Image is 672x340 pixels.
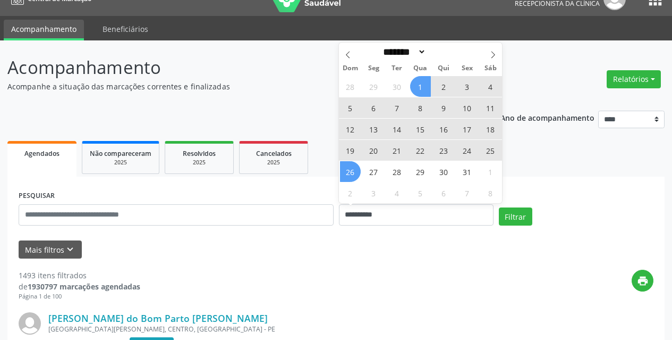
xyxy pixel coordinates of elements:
button: Filtrar [499,208,532,226]
span: Outubro 15, 2025 [410,119,431,139]
span: Sáb [479,65,502,72]
span: Outubro 28, 2025 [387,161,407,182]
span: Outubro 21, 2025 [387,140,407,161]
p: Acompanhe a situação das marcações correntes e finalizadas [7,81,467,92]
span: Novembro 3, 2025 [363,183,384,203]
span: Outubro 12, 2025 [340,119,361,139]
span: Outubro 22, 2025 [410,140,431,161]
label: PESQUISAR [19,188,55,204]
select: Month [380,46,427,57]
span: Outubro 1, 2025 [410,76,431,97]
span: Outubro 24, 2025 [457,140,478,161]
span: Novembro 5, 2025 [410,183,431,203]
img: img [19,312,41,335]
span: Outubro 2, 2025 [433,76,454,97]
span: Outubro 31, 2025 [457,161,478,182]
span: Outubro 16, 2025 [433,119,454,139]
span: Outubro 14, 2025 [387,119,407,139]
span: Novembro 7, 2025 [457,183,478,203]
span: Setembro 28, 2025 [340,76,361,97]
span: Outubro 18, 2025 [480,119,501,139]
div: 1493 itens filtrados [19,270,140,281]
div: 2025 [173,159,226,167]
span: Não compareceram [90,149,151,158]
button: Relatórios [607,70,661,88]
span: Outubro 17, 2025 [457,119,478,139]
div: 2025 [247,159,300,167]
span: Outubro 25, 2025 [480,140,501,161]
i: keyboard_arrow_down [64,244,76,255]
span: Agendados [24,149,59,158]
a: Acompanhamento [4,20,84,40]
span: Setembro 30, 2025 [387,76,407,97]
input: Year [426,46,461,57]
span: Outubro 5, 2025 [340,97,361,118]
i: print [637,275,649,287]
span: Resolvidos [183,149,216,158]
span: Outubro 29, 2025 [410,161,431,182]
span: Outubro 30, 2025 [433,161,454,182]
span: Ter [385,65,409,72]
span: Setembro 29, 2025 [363,76,384,97]
span: Outubro 10, 2025 [457,97,478,118]
span: Dom [339,65,362,72]
p: Ano de acompanhamento [500,111,594,124]
span: Outubro 9, 2025 [433,97,454,118]
span: Outubro 4, 2025 [480,76,501,97]
span: Outubro 8, 2025 [410,97,431,118]
span: Outubro 26, 2025 [340,161,361,182]
span: Novembro 6, 2025 [433,183,454,203]
button: print [632,270,653,292]
span: Sex [455,65,479,72]
a: Beneficiários [95,20,156,38]
strong: 1930797 marcações agendadas [28,281,140,292]
span: Outubro 7, 2025 [387,97,407,118]
span: Outubro 11, 2025 [480,97,501,118]
div: [GEOGRAPHIC_DATA][PERSON_NAME], CENTRO, [GEOGRAPHIC_DATA] - PE [48,325,494,334]
button: Mais filtroskeyboard_arrow_down [19,241,82,259]
span: Novembro 2, 2025 [340,183,361,203]
span: Outubro 23, 2025 [433,140,454,161]
span: Qua [409,65,432,72]
span: Novembro 1, 2025 [480,161,501,182]
span: Outubro 27, 2025 [363,161,384,182]
span: Outubro 19, 2025 [340,140,361,161]
span: Seg [362,65,385,72]
span: Outubro 13, 2025 [363,119,384,139]
div: de [19,281,140,292]
div: 2025 [90,159,151,167]
span: Outubro 6, 2025 [363,97,384,118]
div: Página 1 de 100 [19,292,140,301]
span: Outubro 20, 2025 [363,140,384,161]
span: Qui [432,65,455,72]
span: Novembro 4, 2025 [387,183,407,203]
p: Acompanhamento [7,54,467,81]
span: Novembro 8, 2025 [480,183,501,203]
span: Outubro 3, 2025 [457,76,478,97]
span: Cancelados [256,149,292,158]
a: [PERSON_NAME] do Bom Parto [PERSON_NAME] [48,312,268,324]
